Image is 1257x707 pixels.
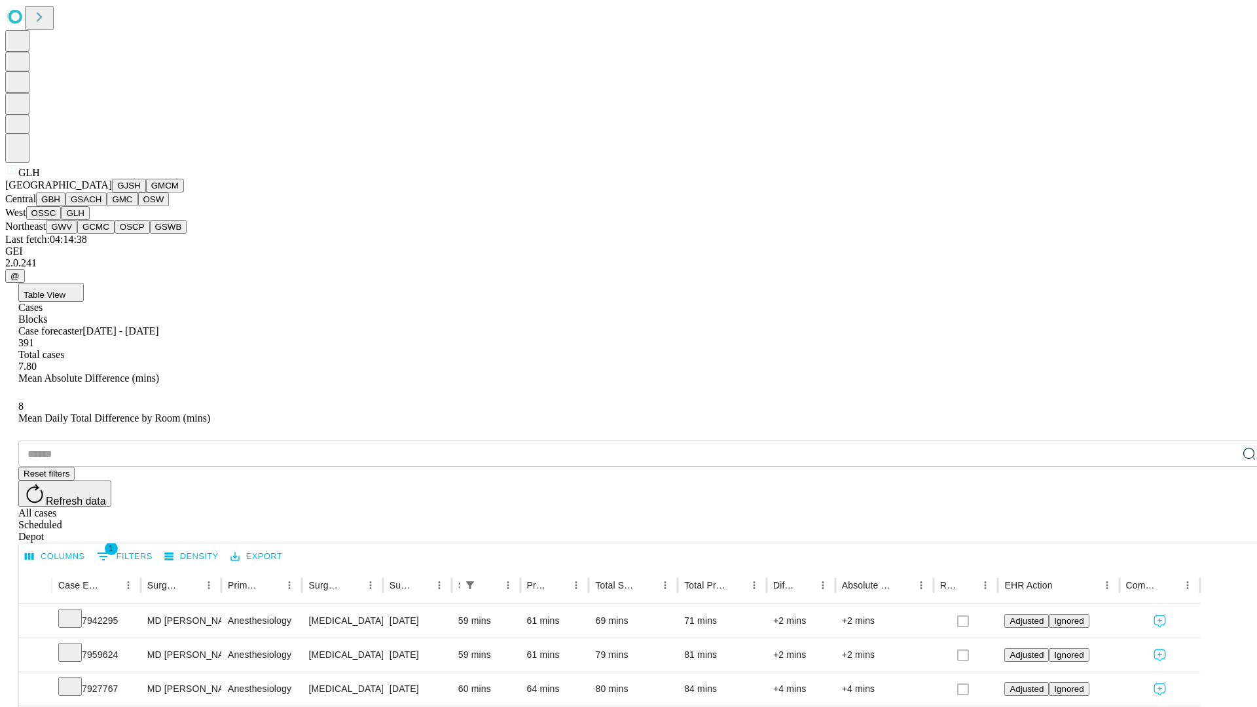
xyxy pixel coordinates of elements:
[228,672,295,706] div: Anesthesiology
[5,245,1252,257] div: GEI
[101,576,119,594] button: Sort
[656,576,674,594] button: Menu
[262,576,280,594] button: Sort
[684,672,760,706] div: 84 mins
[527,580,548,590] div: Predicted In Room Duration
[595,604,671,638] div: 69 mins
[5,257,1252,269] div: 2.0.241
[1098,576,1116,594] button: Menu
[976,576,994,594] button: Menu
[1004,682,1049,696] button: Adjusted
[61,206,89,220] button: GLH
[18,325,82,336] span: Case forecaster
[814,576,832,594] button: Menu
[1054,576,1072,594] button: Sort
[595,580,636,590] div: Total Scheduled Duration
[773,604,829,638] div: +2 mins
[842,638,927,672] div: +2 mins
[1178,576,1197,594] button: Menu
[24,290,65,300] span: Table View
[18,467,75,480] button: Reset filters
[795,576,814,594] button: Sort
[5,207,26,218] span: West
[499,576,517,594] button: Menu
[458,672,514,706] div: 60 mins
[18,480,111,507] button: Refresh data
[1054,684,1084,694] span: Ignored
[461,576,479,594] div: 1 active filter
[161,547,222,567] button: Density
[1054,616,1084,626] span: Ignored
[1049,614,1089,628] button: Ignored
[82,325,158,336] span: [DATE] - [DATE]
[1049,682,1089,696] button: Ignored
[390,604,445,638] div: [DATE]
[94,546,156,567] button: Show filters
[527,638,583,672] div: 61 mins
[18,372,159,384] span: Mean Absolute Difference (mins)
[5,193,36,204] span: Central
[5,221,46,232] span: Northeast
[105,542,118,555] span: 1
[430,576,448,594] button: Menu
[481,576,499,594] button: Sort
[1160,576,1178,594] button: Sort
[5,179,112,190] span: [GEOGRAPHIC_DATA]
[138,192,170,206] button: OSW
[107,192,137,206] button: GMC
[461,576,479,594] button: Show filters
[1004,580,1052,590] div: EHR Action
[308,638,376,672] div: [MEDICAL_DATA], RIGID/FLEXIBLE, INCLUDE [MEDICAL_DATA] GUIDANCE, WHEN PERFORMED; W/ EBUS GUIDED T...
[46,496,106,507] span: Refresh data
[18,349,64,360] span: Total cases
[1010,684,1044,694] span: Adjusted
[5,234,87,245] span: Last fetch: 04:14:38
[77,220,115,234] button: GCMC
[595,672,671,706] div: 80 mins
[150,220,187,234] button: GSWB
[527,672,583,706] div: 64 mins
[147,604,215,638] div: MD [PERSON_NAME] Md
[46,220,77,234] button: GWV
[390,580,410,590] div: Surgery Date
[727,576,745,594] button: Sort
[684,580,725,590] div: Total Predicted Duration
[595,638,671,672] div: 79 mins
[1004,614,1049,628] button: Adjusted
[112,179,146,192] button: GJSH
[638,576,656,594] button: Sort
[58,672,134,706] div: 7927767
[18,361,37,372] span: 7.80
[894,576,912,594] button: Sort
[308,604,376,638] div: [MEDICAL_DATA], RIGID/FLEXIBLE, INCLUDE [MEDICAL_DATA] GUIDANCE, WHEN PERFORMED; W/ EBUS GUIDED T...
[18,401,24,412] span: 8
[26,644,45,667] button: Expand
[58,604,134,638] div: 7942295
[228,580,261,590] div: Primary Service
[458,638,514,672] div: 59 mins
[119,576,137,594] button: Menu
[745,576,763,594] button: Menu
[228,604,295,638] div: Anesthesiology
[684,638,760,672] div: 81 mins
[146,179,184,192] button: GMCM
[24,469,69,479] span: Reset filters
[147,672,215,706] div: MD [PERSON_NAME] Md
[26,610,45,633] button: Expand
[343,576,361,594] button: Sort
[773,672,829,706] div: +4 mins
[58,580,100,590] div: Case Epic Id
[147,580,180,590] div: Surgeon Name
[527,604,583,638] div: 61 mins
[22,547,88,567] button: Select columns
[280,576,299,594] button: Menu
[458,580,460,590] div: Scheduled In Room Duration
[842,604,927,638] div: +2 mins
[308,580,341,590] div: Surgery Name
[458,604,514,638] div: 59 mins
[842,672,927,706] div: +4 mins
[773,580,794,590] div: Difference
[227,547,285,567] button: Export
[1054,650,1084,660] span: Ignored
[5,269,25,283] button: @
